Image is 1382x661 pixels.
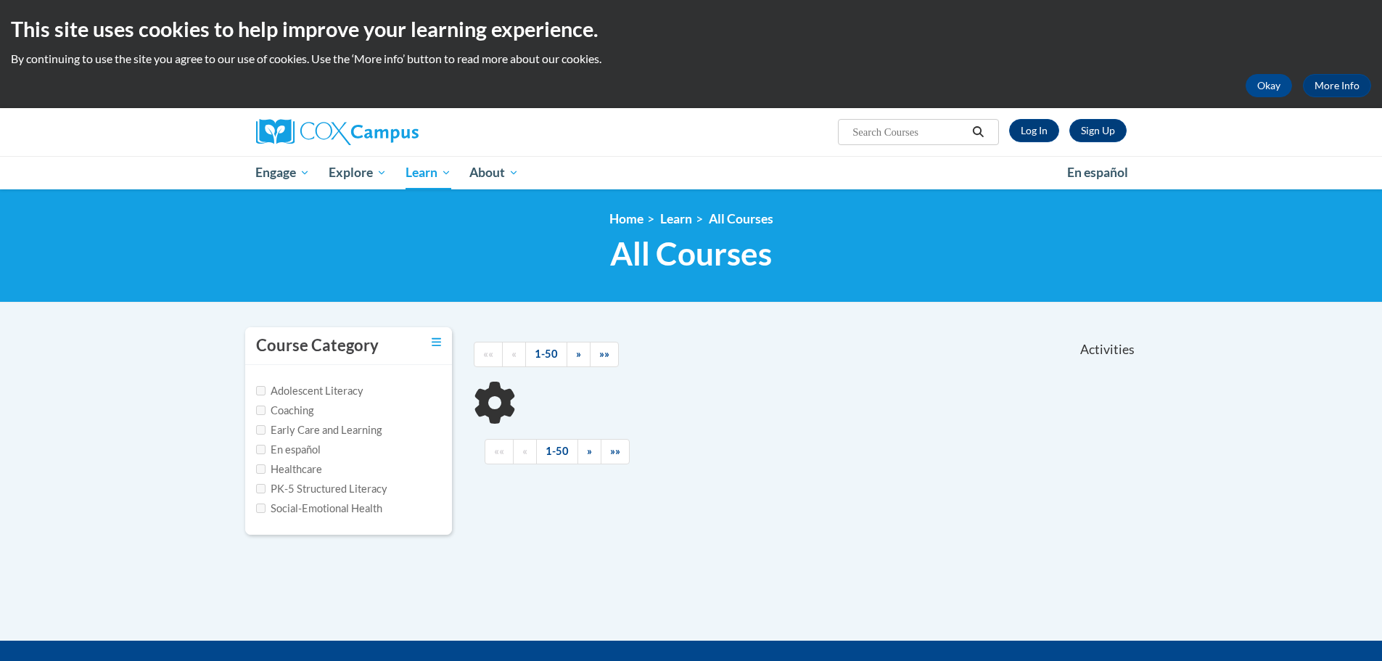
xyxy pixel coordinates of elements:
[256,383,363,399] label: Adolescent Literacy
[513,439,537,464] a: Previous
[587,445,592,457] span: »
[396,156,461,189] a: Learn
[256,461,322,477] label: Healthcare
[525,342,567,367] a: 1-50
[851,123,967,141] input: Search Courses
[610,445,620,457] span: »»
[469,164,519,181] span: About
[599,348,609,360] span: »»
[1080,342,1135,358] span: Activities
[1067,165,1128,180] span: En español
[432,334,441,350] a: Toggle collapse
[256,425,266,435] input: Checkbox for Options
[329,164,387,181] span: Explore
[576,348,581,360] span: »
[256,119,419,145] img: Cox Campus
[511,348,517,360] span: «
[567,342,591,367] a: Next
[460,156,528,189] a: About
[319,156,396,189] a: Explore
[256,422,382,438] label: Early Care and Learning
[256,445,266,454] input: Checkbox for Options
[590,342,619,367] a: End
[256,504,266,513] input: Checkbox for Options
[1009,119,1059,142] a: Log In
[256,442,321,458] label: En español
[256,464,266,474] input: Checkbox for Options
[11,51,1371,67] p: By continuing to use the site you agree to our use of cookies. Use the ‘More info’ button to read...
[255,164,310,181] span: Engage
[256,484,266,493] input: Checkbox for Options
[1058,157,1138,188] a: En español
[1303,74,1371,97] a: More Info
[483,348,493,360] span: ««
[1246,74,1292,97] button: Okay
[234,156,1148,189] div: Main menu
[406,164,451,181] span: Learn
[247,156,320,189] a: Engage
[1069,119,1127,142] a: Register
[522,445,527,457] span: «
[256,403,313,419] label: Coaching
[474,342,503,367] a: Begining
[610,234,772,273] span: All Courses
[256,334,379,357] h3: Course Category
[256,481,387,497] label: PK-5 Structured Literacy
[256,119,532,145] a: Cox Campus
[256,406,266,415] input: Checkbox for Options
[967,123,989,141] button: Search
[11,15,1371,44] h2: This site uses cookies to help improve your learning experience.
[536,439,578,464] a: 1-50
[660,211,692,226] a: Learn
[609,211,643,226] a: Home
[502,342,526,367] a: Previous
[577,439,601,464] a: Next
[494,445,504,457] span: ««
[601,439,630,464] a: End
[485,439,514,464] a: Begining
[256,386,266,395] input: Checkbox for Options
[709,211,773,226] a: All Courses
[256,501,382,517] label: Social-Emotional Health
